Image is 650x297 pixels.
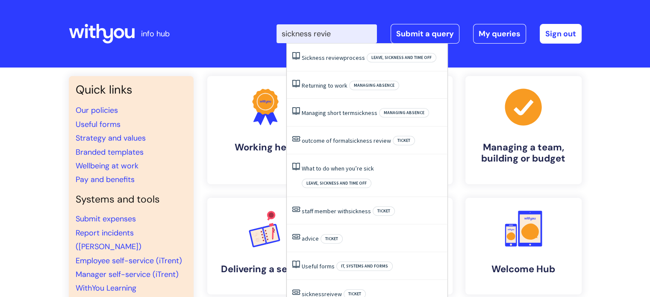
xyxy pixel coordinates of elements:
[302,179,371,188] span: Leave, sickness and time off
[207,198,324,294] a: Delivering a service
[473,24,526,44] a: My queries
[472,142,575,165] h4: Managing a team, building or budget
[302,54,325,62] span: Sickness
[76,194,187,206] h4: Systems and tools
[336,262,393,271] span: IT, systems and forms
[76,133,146,143] a: Strategy and values
[326,54,344,62] span: review
[349,81,399,90] span: Managing absence
[76,119,121,129] a: Useful forms
[393,136,415,145] span: Ticket
[355,109,377,117] span: sickness
[302,54,365,62] a: Sickness reviewprocess
[540,24,582,44] a: Sign out
[76,83,187,97] h3: Quick links
[302,235,319,242] a: advice
[276,24,582,44] div: | -
[76,174,135,185] a: Pay and benefits
[302,262,335,270] a: Useful forms
[76,283,136,293] a: WithYou Learning
[76,147,144,157] a: Branded templates
[141,27,170,41] p: info hub
[391,24,459,44] a: Submit a query
[214,264,317,275] h4: Delivering a service
[321,234,343,244] span: Ticket
[348,207,371,215] span: sickness
[472,264,575,275] h4: Welcome Hub
[76,269,179,279] a: Manager self-service (iTrent)
[76,214,136,224] a: Submit expenses
[76,228,141,252] a: Report incidents ([PERSON_NAME])
[302,137,391,144] a: outcome of formalsickness review
[350,137,372,144] span: sickness
[214,142,317,153] h4: Working here
[207,76,324,184] a: Working here
[379,108,429,118] span: Managing absence
[76,161,138,171] a: Wellbeing at work
[76,105,118,115] a: Our policies
[302,207,371,215] a: staff member withsickness
[465,76,582,184] a: Managing a team, building or budget
[367,53,436,62] span: Leave, sickness and time off
[302,82,347,89] a: Returning to work
[373,206,395,216] span: Ticket
[302,109,377,117] a: Managing short termsickness
[465,198,582,294] a: Welcome Hub
[76,256,182,266] a: Employee self-service (iTrent)
[302,165,374,172] a: What to do when you’re sick
[276,24,377,43] input: Search
[374,137,391,144] span: review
